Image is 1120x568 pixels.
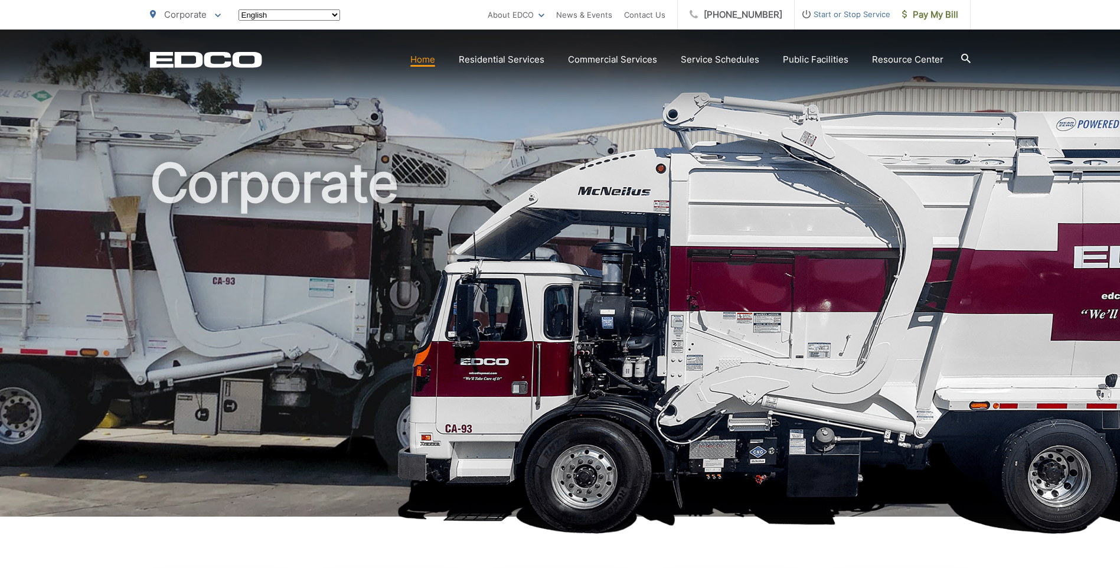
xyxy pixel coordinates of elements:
[568,53,657,67] a: Commercial Services
[872,53,943,67] a: Resource Center
[681,53,759,67] a: Service Schedules
[459,53,544,67] a: Residential Services
[150,51,262,68] a: EDCD logo. Return to the homepage.
[556,8,612,22] a: News & Events
[902,8,958,22] span: Pay My Bill
[239,9,340,21] select: Select a language
[488,8,544,22] a: About EDCO
[164,9,207,20] span: Corporate
[150,154,971,527] h1: Corporate
[624,8,665,22] a: Contact Us
[410,53,435,67] a: Home
[783,53,848,67] a: Public Facilities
